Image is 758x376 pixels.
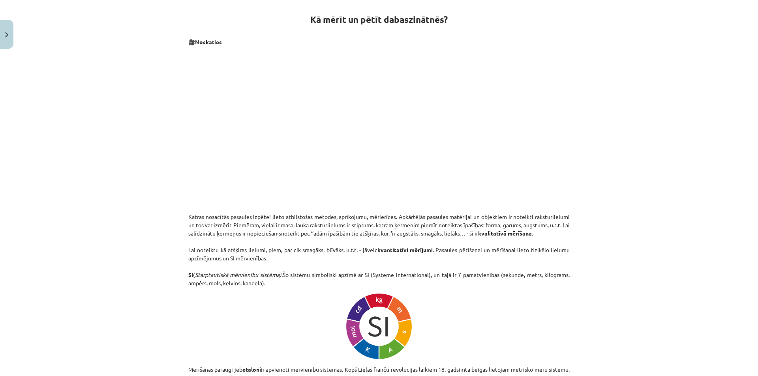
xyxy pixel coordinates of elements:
b: Noskaties [195,38,222,45]
img: icon-close-lesson-0947bae3869378f0d4975bcd49f059093ad1ed9edebbc8119c70593378902aed.svg [5,32,8,37]
strong: etaloni [242,366,261,373]
strong: kvalitatīvā mērīšana [478,230,532,237]
em: Starptautiskā mērvienību sistēma). [195,271,283,278]
p: 🎥 [188,38,570,46]
strong: kvantitatīvi mērījumi [377,246,433,253]
strong: SI [188,271,193,278]
p: Katras nosacītās pasaules izpētei lieto atbilstošas metodes, aprīkojumu, mērierīces. Apkārtējās p... [188,213,570,287]
strong: Kā mērīt un pētīt dabaszinātnēs? [310,14,448,25]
